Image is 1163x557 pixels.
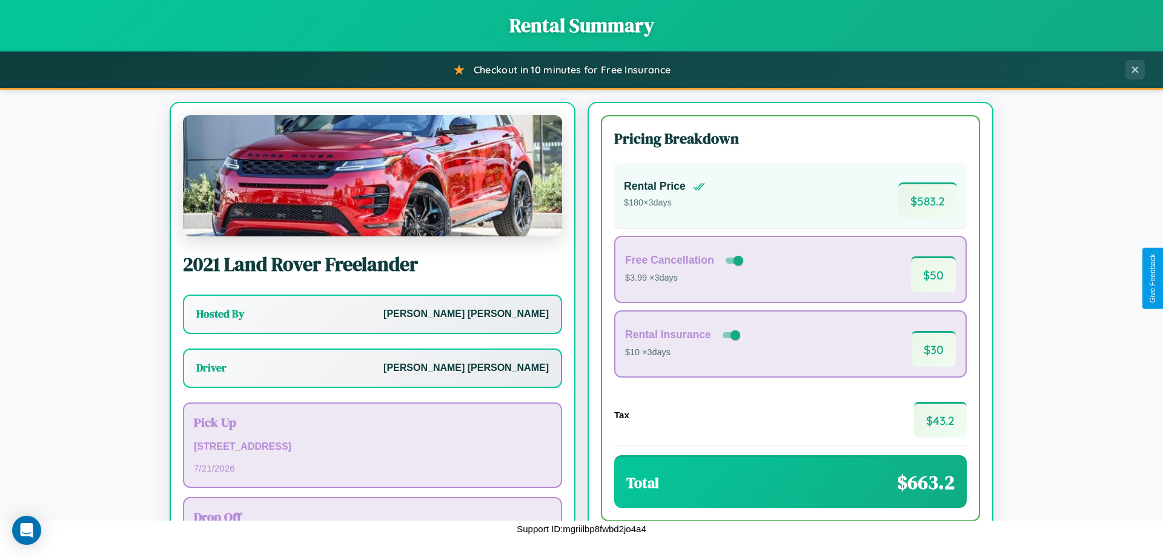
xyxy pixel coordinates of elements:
p: $3.99 × 3 days [625,270,746,286]
p: [PERSON_NAME] [PERSON_NAME] [383,305,549,323]
span: $ 43.2 [914,402,967,438]
h3: Total [626,473,659,493]
h3: Pricing Breakdown [614,128,967,148]
span: $ 663.2 [897,469,955,496]
h4: Tax [614,410,629,420]
p: Support ID: mgriilbp8fwbd2jo4a4 [517,521,646,537]
span: Checkout in 10 minutes for Free Insurance [474,64,671,76]
p: 7 / 21 / 2026 [194,460,551,476]
p: [PERSON_NAME] [PERSON_NAME] [383,359,549,377]
h3: Driver [196,361,227,375]
h3: Drop Off [194,508,551,525]
h3: Pick Up [194,413,551,431]
h1: Rental Summary [12,12,1151,39]
span: $ 50 [911,256,956,292]
div: Open Intercom Messenger [12,516,41,545]
h4: Rental Price [624,180,686,193]
div: Give Feedback [1148,254,1157,303]
img: Land Rover Freelander [183,115,562,236]
span: $ 583.2 [898,182,957,218]
h3: Hosted By [196,307,244,321]
h2: 2021 Land Rover Freelander [183,251,562,278]
p: $ 180 × 3 days [624,195,705,211]
span: $ 30 [912,331,956,367]
h4: Free Cancellation [625,254,714,267]
h4: Rental Insurance [625,329,711,341]
p: $10 × 3 days [625,345,743,361]
p: [STREET_ADDRESS] [194,438,551,456]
